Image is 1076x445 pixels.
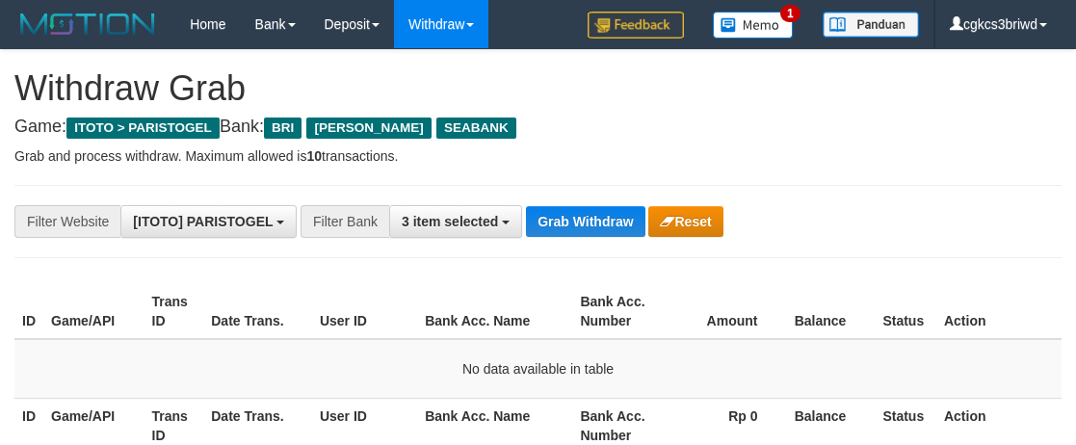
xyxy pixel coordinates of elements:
[402,214,498,229] span: 3 item selected
[203,284,312,339] th: Date Trans.
[417,284,572,339] th: Bank Acc. Name
[301,205,389,238] div: Filter Bank
[306,118,431,139] span: [PERSON_NAME]
[14,339,1062,399] td: No data available in table
[823,12,919,38] img: panduan.png
[306,148,322,164] strong: 10
[713,12,794,39] img: Button%20Memo.svg
[436,118,516,139] span: SEABANK
[780,5,800,22] span: 1
[66,118,220,139] span: ITOTO > PARISTOGEL
[389,205,522,238] button: 3 item selected
[14,146,1062,166] p: Grab and process withdraw. Maximum allowed is transactions.
[14,118,1062,137] h4: Game: Bank:
[144,284,204,339] th: Trans ID
[14,205,120,238] div: Filter Website
[312,284,417,339] th: User ID
[133,214,273,229] span: [ITOTO] PARISTOGEL
[875,284,936,339] th: Status
[648,206,722,237] button: Reset
[14,10,161,39] img: MOTION_logo.png
[14,69,1062,108] h1: Withdraw Grab
[264,118,302,139] span: BRI
[43,284,144,339] th: Game/API
[588,12,684,39] img: Feedback.jpg
[787,284,876,339] th: Balance
[120,205,297,238] button: [ITOTO] PARISTOGEL
[572,284,669,339] th: Bank Acc. Number
[669,284,786,339] th: Amount
[14,284,43,339] th: ID
[936,284,1062,339] th: Action
[526,206,644,237] button: Grab Withdraw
